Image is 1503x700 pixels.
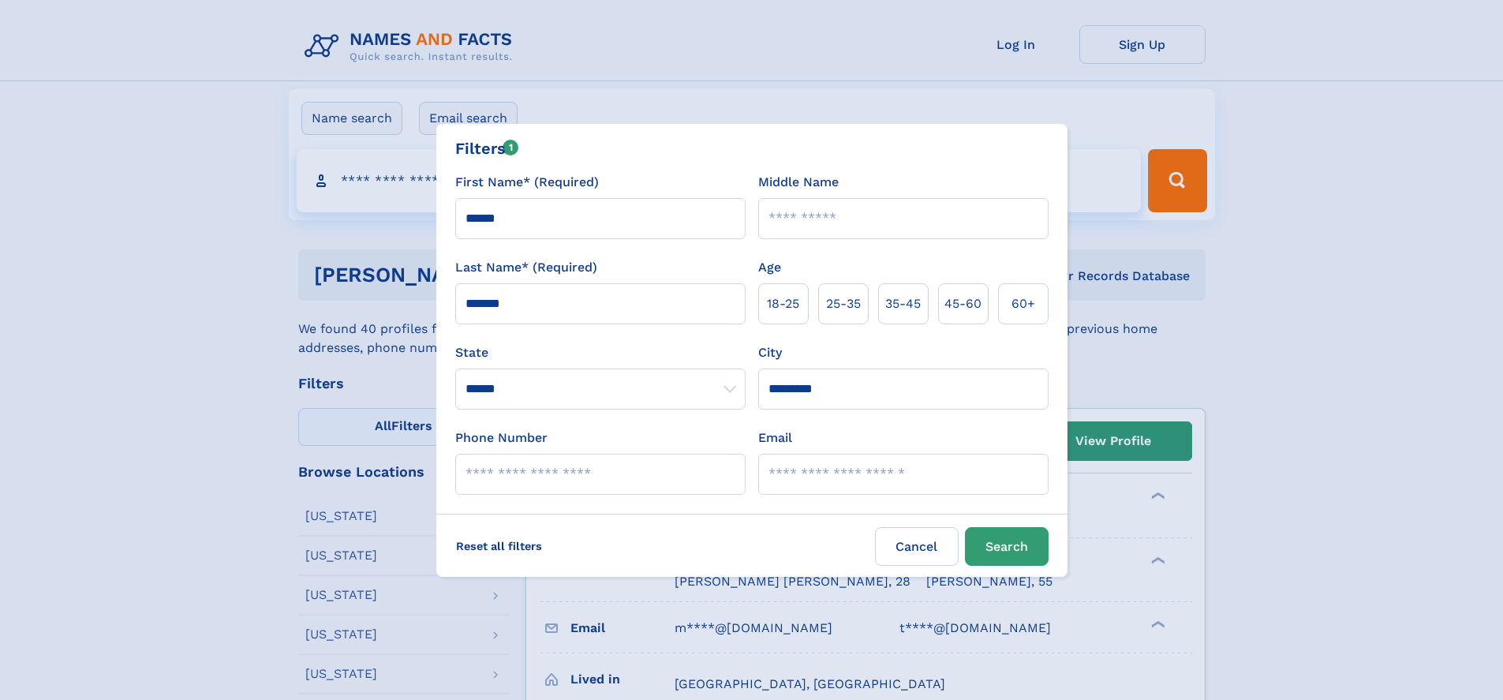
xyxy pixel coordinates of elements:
[758,343,782,362] label: City
[944,294,981,313] span: 45‑60
[455,429,548,447] label: Phone Number
[767,294,799,313] span: 18‑25
[965,527,1049,566] button: Search
[826,294,861,313] span: 25‑35
[758,258,781,277] label: Age
[455,258,597,277] label: Last Name* (Required)
[885,294,921,313] span: 35‑45
[455,137,519,160] div: Filters
[758,173,839,192] label: Middle Name
[455,343,746,362] label: State
[446,527,552,565] label: Reset all filters
[758,429,792,447] label: Email
[455,173,599,192] label: First Name* (Required)
[1011,294,1035,313] span: 60+
[875,527,959,566] label: Cancel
